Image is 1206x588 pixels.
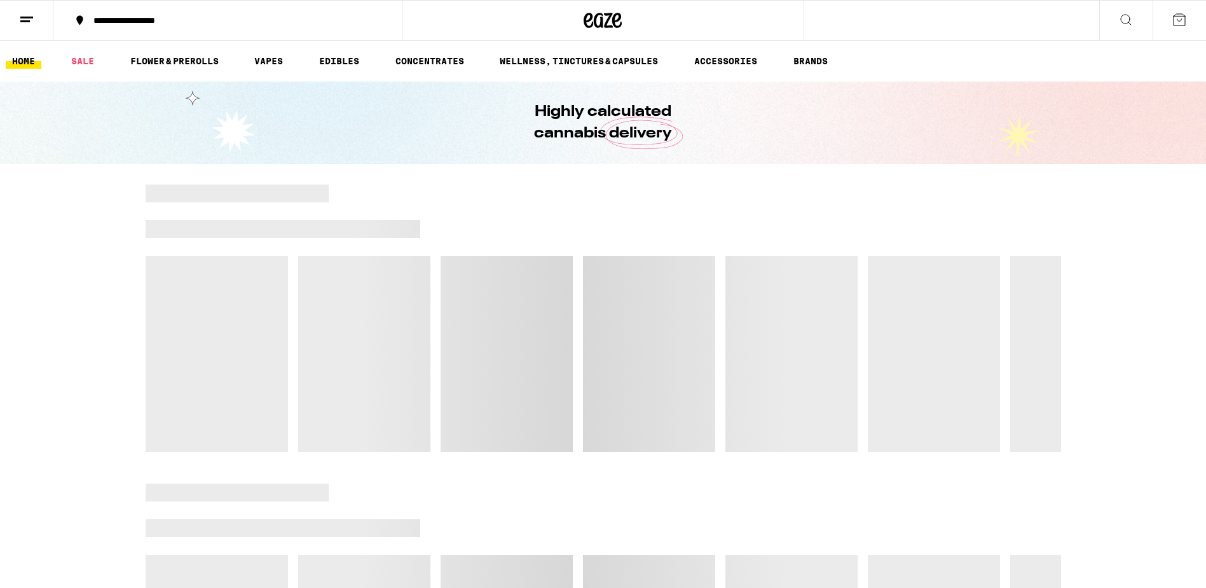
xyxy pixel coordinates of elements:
a: HOME [6,53,41,69]
a: BRANDS [787,53,834,69]
a: ACCESSORIES [688,53,764,69]
h1: Highly calculated cannabis delivery [498,101,708,144]
a: WELLNESS, TINCTURES & CAPSULES [493,53,664,69]
a: CONCENTRATES [389,53,470,69]
a: EDIBLES [313,53,366,69]
a: SALE [65,53,100,69]
a: FLOWER & PREROLLS [124,53,225,69]
a: VAPES [248,53,289,69]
